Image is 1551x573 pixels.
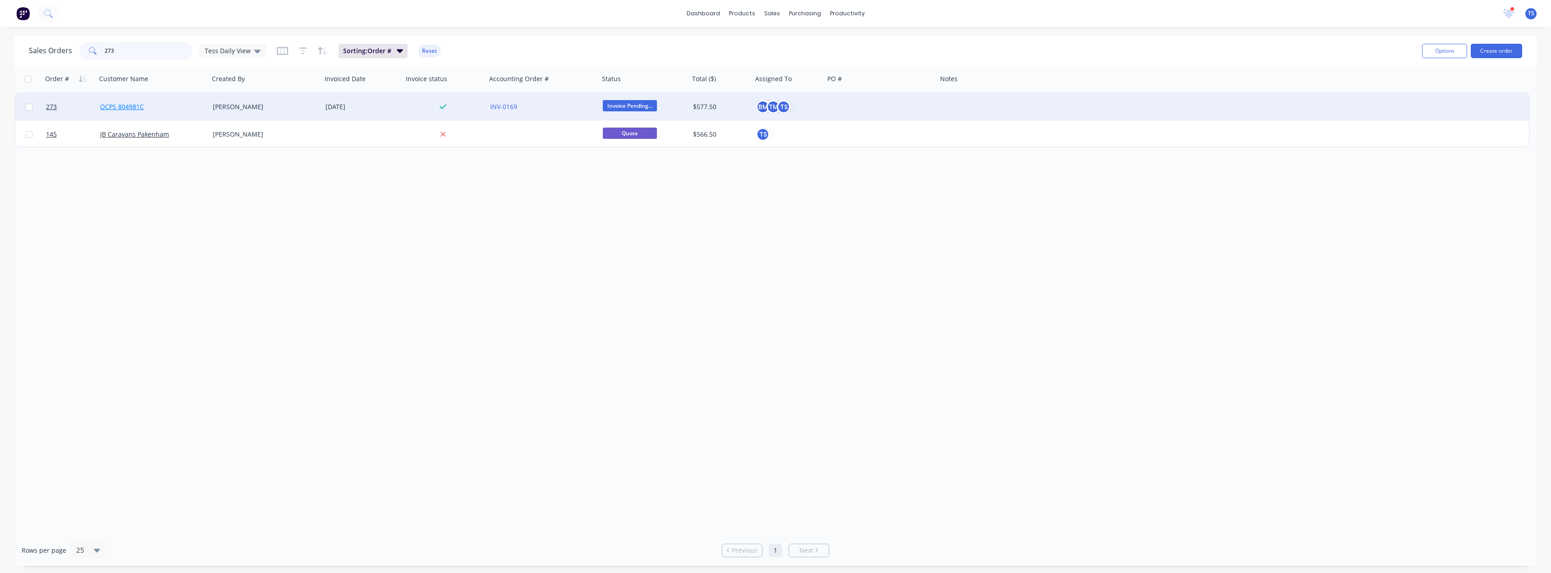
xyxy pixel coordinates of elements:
div: TS [777,100,790,114]
button: Create order [1471,44,1522,58]
div: TM [766,100,780,114]
span: Next [799,546,813,555]
div: Order # [45,74,69,83]
span: Previous [732,546,757,555]
div: [PERSON_NAME] [213,102,313,111]
span: 145 [46,130,57,139]
span: 273 [46,102,57,111]
span: TS [1528,9,1534,18]
a: Page 1 is your current page [769,544,782,557]
a: dashboard [682,7,725,20]
button: Sorting:Order # [339,44,408,58]
div: BM [756,100,770,114]
button: BMTMTS [756,100,790,114]
button: TS [756,128,770,141]
a: INV-0169 [490,102,517,111]
button: Options [1422,44,1467,58]
div: Customer Name [99,74,148,83]
div: PO # [827,74,842,83]
div: purchasing [785,7,826,20]
span: Sorting: Order # [343,46,391,55]
img: Factory [16,7,30,20]
div: $577.50 [693,102,746,111]
div: products [725,7,760,20]
ul: Pagination [718,544,833,557]
a: 273 [46,93,100,120]
a: Previous page [722,546,762,555]
div: productivity [826,7,869,20]
input: Search... [105,42,193,60]
button: Reset [418,45,441,57]
div: [PERSON_NAME] [213,130,313,139]
div: sales [760,7,785,20]
a: OCPS 804981C [100,102,144,111]
span: Invoice Pending... [603,100,657,111]
div: $566.50 [693,130,746,139]
div: [DATE] [326,102,399,111]
span: Quote [603,128,657,139]
a: Next page [789,546,829,555]
h1: Sales Orders [29,46,72,55]
div: Assigned To [755,74,792,83]
a: 145 [46,121,100,148]
div: Total ($) [692,74,716,83]
div: Notes [940,74,958,83]
div: Accounting Order # [489,74,549,83]
div: Invoiced Date [325,74,366,83]
span: Tess Daily View [205,46,251,55]
span: Rows per page [22,546,66,555]
div: Invoice status [406,74,447,83]
div: Status [602,74,621,83]
div: Created By [212,74,245,83]
a: JB Caravans Pakenham [100,130,169,138]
